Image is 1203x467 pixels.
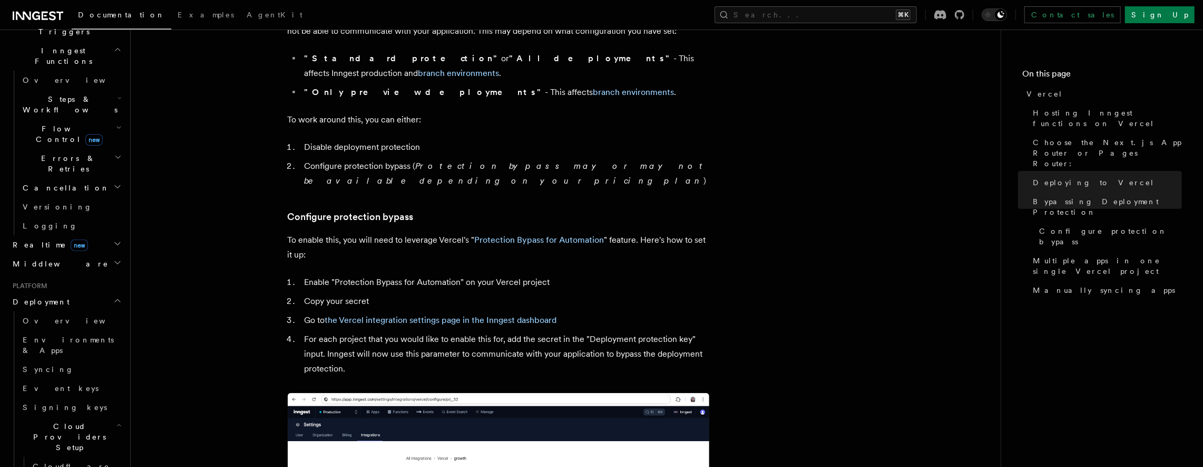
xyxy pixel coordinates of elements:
[8,41,124,71] button: Inngest Functions
[1033,137,1182,169] span: Choose the Next.js App Router or Pages Router:
[18,153,114,174] span: Errors & Retries
[23,222,77,230] span: Logging
[23,203,92,211] span: Versioning
[1033,255,1182,277] span: Multiple apps in one single Vercel project
[1033,108,1182,129] span: Hosting Inngest functions on Vercel
[325,315,557,325] a: the Vercel integration settings page in the Inngest dashboard
[71,240,88,251] span: new
[240,3,309,28] a: AgentKit
[301,294,709,309] li: Copy your secret
[510,53,674,63] strong: "All deployments"
[305,161,708,186] em: Protection bypass may or may not be available depending on your pricing plan
[247,11,302,19] span: AgentKit
[1033,177,1155,188] span: Deploying to Vercel
[288,112,709,127] p: To work around this, you can either:
[18,417,124,457] button: Cloud Providers Setup
[301,51,709,81] li: or - This affects Inngest production and .
[72,3,171,30] a: Documentation
[23,336,114,355] span: Environments & Apps
[301,275,709,290] li: Enable "Protection Bypass for Automation" on your Vercel project
[896,9,911,20] kbd: ⌘K
[1033,285,1175,296] span: Manually syncing apps
[18,149,124,178] button: Errors & Retries
[1035,222,1182,251] a: Configure protection bypass
[1029,103,1182,133] a: Hosting Inngest functions on Vercel
[18,379,124,398] a: Event keys
[1029,281,1182,300] a: Manually syncing apps
[8,235,124,254] button: Realtimenew
[593,87,674,97] a: branch environments
[8,292,124,311] button: Deployment
[85,134,103,146] span: new
[18,90,124,119] button: Steps & Workflows
[18,216,124,235] a: Logging
[78,11,165,19] span: Documentation
[305,87,545,97] strong: "Only preview deployments"
[8,259,109,269] span: Middleware
[305,53,502,63] strong: "Standard protection"
[23,317,131,325] span: Overview
[1029,192,1182,222] a: Bypassing Deployment Protection
[475,235,604,245] a: Protection Bypass for Automation
[18,330,124,360] a: Environments & Apps
[18,197,124,216] a: Versioning
[715,6,917,23] button: Search...⌘K
[1029,251,1182,281] a: Multiple apps in one single Vercel project
[8,297,70,307] span: Deployment
[301,85,709,100] li: - This affects .
[1022,84,1182,103] a: Vercel
[301,332,709,376] li: For each project that you would like to enable this for, add the secret in the "Deployment protec...
[8,240,88,250] span: Realtime
[301,313,709,328] li: Go to
[23,384,99,393] span: Event keys
[18,119,124,149] button: Flow Controlnew
[171,3,240,28] a: Examples
[23,76,131,84] span: Overview
[288,209,414,224] a: Configure protection bypass
[23,365,74,374] span: Syncing
[418,68,500,78] a: branch environments
[8,254,124,273] button: Middleware
[982,8,1007,21] button: Toggle dark mode
[18,311,124,330] a: Overview
[1029,133,1182,173] a: Choose the Next.js App Router or Pages Router:
[18,178,124,197] button: Cancellation
[1029,173,1182,192] a: Deploying to Vercel
[8,45,114,66] span: Inngest Functions
[1125,6,1195,23] a: Sign Up
[1033,196,1182,217] span: Bypassing Deployment Protection
[8,71,124,235] div: Inngest Functions
[18,183,110,193] span: Cancellation
[18,94,118,115] span: Steps & Workflows
[288,233,709,262] p: To enable this, you will need to leverage Vercel's " " feature. Here's how to set it up:
[18,123,116,145] span: Flow Control
[1022,68,1182,84] h4: On this page
[18,360,124,379] a: Syncing
[18,421,116,453] span: Cloud Providers Setup
[18,398,124,417] a: Signing keys
[1026,89,1063,99] span: Vercel
[8,282,47,290] span: Platform
[178,11,234,19] span: Examples
[1039,226,1182,247] span: Configure protection bypass
[1024,6,1121,23] a: Contact sales
[23,403,107,412] span: Signing keys
[301,140,709,155] li: Disable deployment protection
[18,71,124,90] a: Overview
[301,159,709,188] li: Configure protection bypass ( )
